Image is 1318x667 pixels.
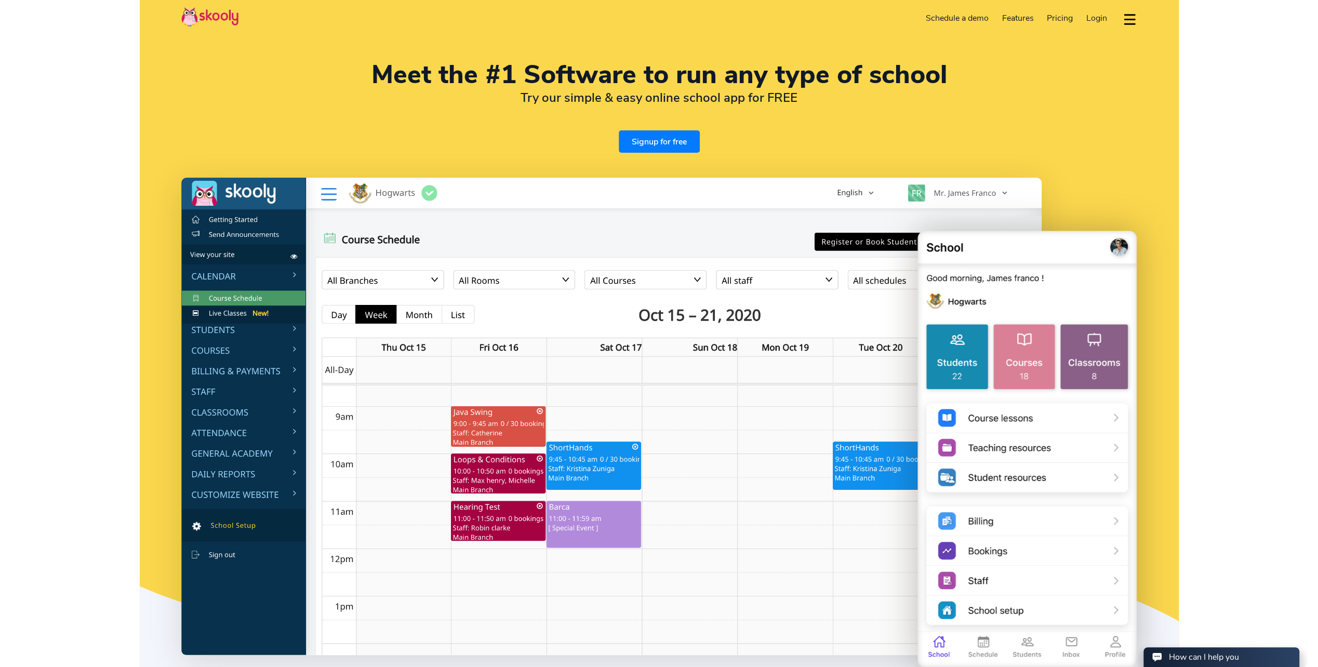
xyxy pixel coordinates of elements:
h1: Meet the #1 Software to run any type of school [181,62,1137,87]
span: Pricing [1047,12,1073,24]
img: Skooly [181,7,238,27]
img: Meet the #1 Software to run any type of school - Desktop [181,178,1042,655]
span: Login [1086,12,1107,24]
a: Schedule a demo [919,10,995,26]
a: Pricing [1040,10,1080,26]
a: Features [995,10,1041,26]
a: Login [1080,10,1114,26]
button: dropdown menu [1122,7,1137,31]
a: Signup for free [619,130,700,153]
h2: Try our simple & easy online school app for FREE [181,90,1137,105]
